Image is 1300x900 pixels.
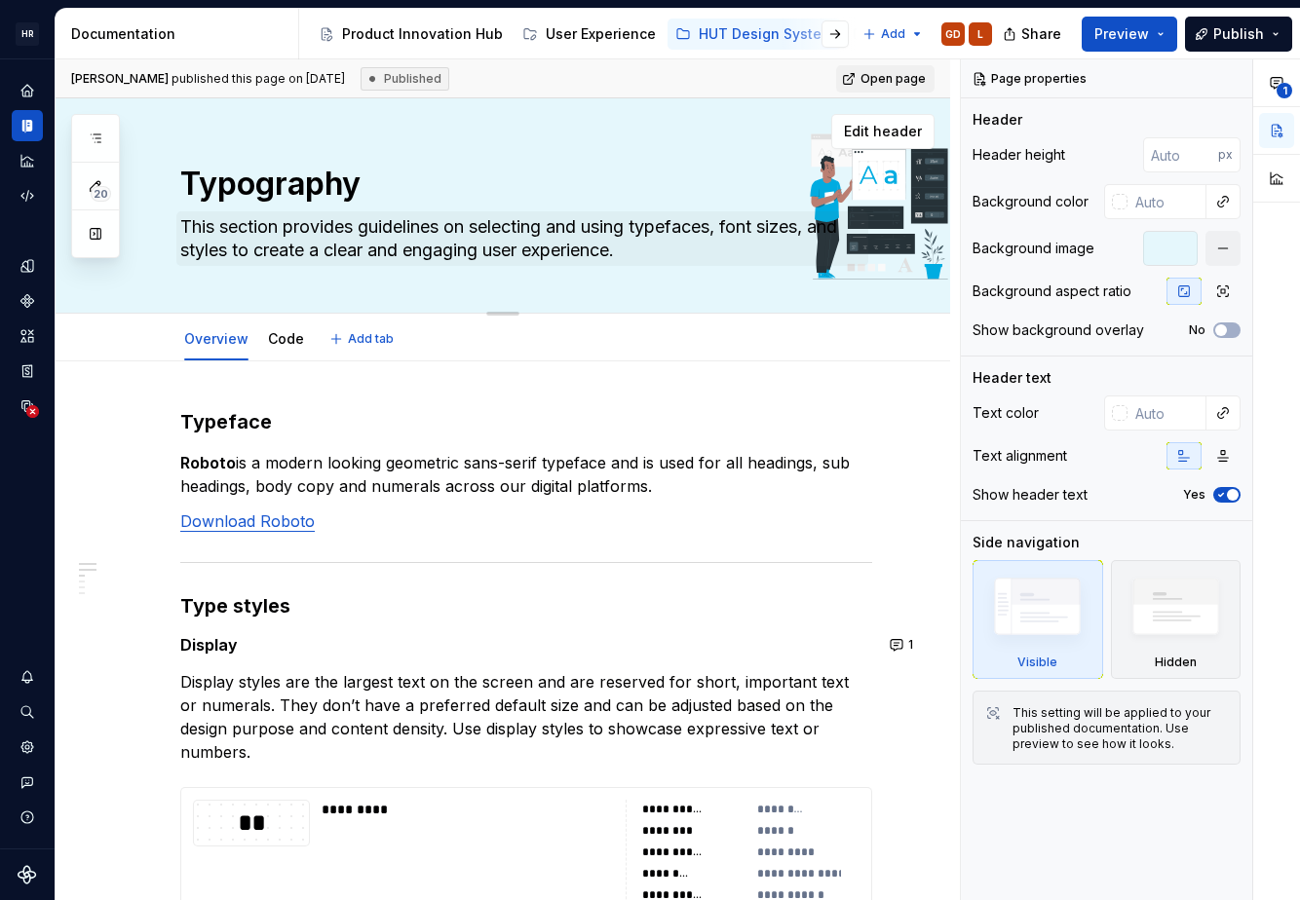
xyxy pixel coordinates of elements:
div: Show header text [973,485,1088,505]
h3: Type styles [180,592,872,619]
span: 1 [1277,83,1292,98]
button: Publish [1185,17,1292,52]
button: Preview [1082,17,1177,52]
input: Auto [1128,184,1206,219]
button: Share [993,17,1074,52]
div: Side navigation [973,533,1080,552]
a: Code [268,330,304,347]
a: Code automation [12,180,43,211]
span: Preview [1094,24,1149,44]
a: Overview [184,330,249,347]
span: Add [881,26,905,42]
div: Header [973,110,1022,130]
div: Product Innovation Hub [342,24,503,44]
button: Search ⌘K [12,696,43,728]
button: HR [4,13,51,55]
label: No [1189,322,1205,338]
span: [PERSON_NAME] [71,71,169,86]
span: Add tab [348,331,394,347]
button: Edit header [831,114,935,149]
a: Storybook stories [12,356,43,387]
div: Text color [973,403,1039,423]
span: Publish [1213,24,1264,44]
svg: Supernova Logo [18,865,37,884]
div: Background aspect ratio [973,281,1131,301]
input: Auto [1143,137,1218,172]
h3: Typeface [180,408,872,435]
div: Show background overlay [973,320,1144,340]
div: User Experience [546,24,656,44]
a: Settings [12,731,43,763]
div: Hidden [1155,655,1197,670]
a: HUT Design System [668,19,841,50]
div: Text alignment [973,446,1067,466]
a: User Experience [515,19,664,50]
div: GD [945,26,961,42]
p: Display styles are the largest text on the screen and are reserved for short, important text or n... [180,670,872,764]
a: Analytics [12,145,43,176]
p: px [1218,147,1233,163]
div: Visible [973,560,1103,679]
span: Edit header [844,122,922,141]
a: Design tokens [12,250,43,281]
div: Page tree [311,15,853,54]
button: Add [857,20,930,48]
div: Header text [973,368,1051,388]
div: L [977,26,983,42]
div: Code [260,318,312,358]
div: This setting will be applied to your published documentation. Use preview to see how it looks. [1013,705,1228,752]
button: Contact support [12,767,43,798]
h5: Display [180,635,872,655]
button: Notifications [12,661,43,693]
div: Visible [1017,655,1057,670]
span: 20 [91,186,111,202]
div: Background color [973,192,1089,211]
span: Open page [860,71,926,87]
div: Published [361,67,449,91]
button: 1 [884,631,922,658]
a: Product Innovation Hub [311,19,511,50]
div: Overview [176,318,256,358]
div: HUT Design System [699,24,833,44]
a: Data sources [12,391,43,422]
span: Share [1021,24,1061,44]
a: Components [12,285,43,317]
span: published this page on [DATE] [71,71,345,87]
p: is a modern looking geometric sans-serif typeface and is used for all headings, sub headings, bod... [180,451,872,498]
strong: Roboto [180,453,236,472]
div: Documentation [71,24,290,44]
label: Yes [1183,487,1205,503]
div: Header height [973,145,1065,165]
a: Home [12,75,43,106]
textarea: Typography [176,161,868,207]
span: 1 [908,637,913,653]
div: HR [16,22,39,46]
a: Open page [836,65,935,93]
div: Hidden [1111,560,1242,679]
button: Add tab [324,325,402,353]
input: Auto [1128,395,1206,431]
a: Documentation [12,110,43,141]
textarea: This section provides guidelines on selecting and using typefaces, font sizes, and styles to crea... [176,211,868,266]
div: Background image [973,239,1094,258]
a: Download Roboto [180,511,315,531]
a: Assets [12,320,43,352]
